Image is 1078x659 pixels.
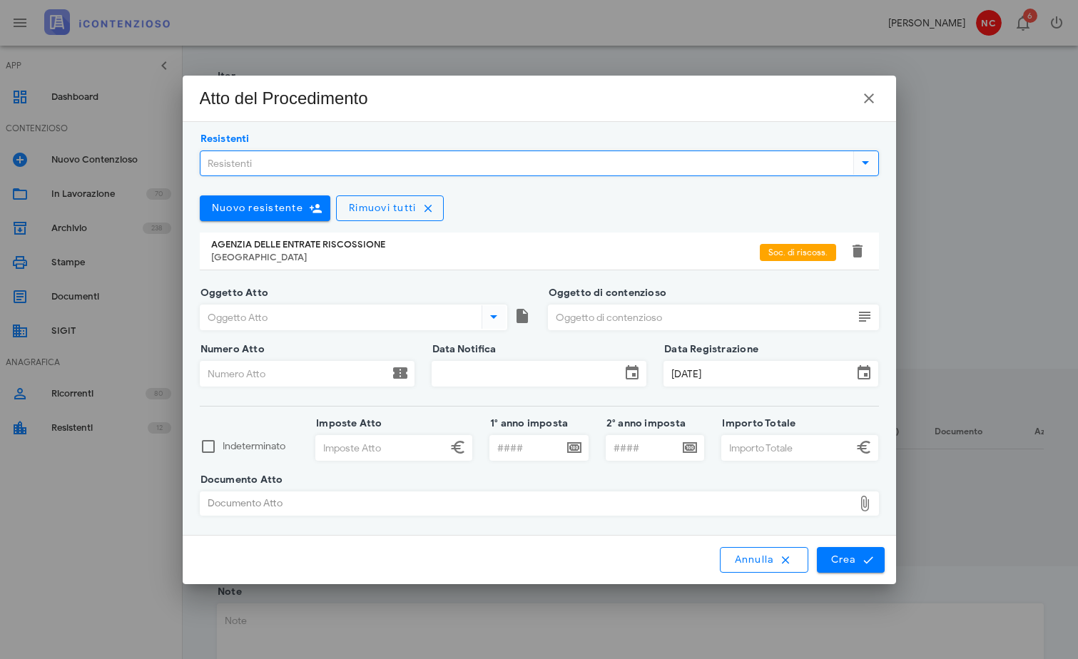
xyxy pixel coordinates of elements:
label: Resistenti [196,132,250,146]
label: 1° anno imposta [486,417,568,431]
label: 2° anno imposta [602,417,686,431]
span: Nuovo resistente [211,202,303,214]
label: Indeterminato [223,439,299,454]
label: Oggetto di contenzioso [544,286,667,300]
label: Numero Atto [196,342,265,357]
input: Oggetto Atto [200,305,479,329]
input: #### [606,436,679,460]
button: Nuovo resistente [200,195,330,221]
button: Crea [817,547,884,573]
input: Numero Atto [200,362,389,386]
div: AGENZIA DELLE ENTRATE RISCOSSIONE [211,239,760,250]
button: Rimuovi tutti [336,195,444,221]
label: Imposte Atto [312,417,382,431]
span: Annulla [733,553,795,566]
div: Atto del Procedimento [200,87,368,110]
label: Data Registrazione [660,342,758,357]
input: Importo Totale [722,436,853,460]
input: Imposte Atto [316,436,447,460]
label: Importo Totale [718,417,795,431]
button: Elimina [849,242,866,260]
label: Documento Atto [196,473,283,487]
div: Documento Atto [200,492,853,515]
span: Rimuovi tutti [348,202,417,214]
input: #### [490,436,563,460]
label: Oggetto Atto [196,286,269,300]
span: Crea [830,553,871,566]
button: Annulla [720,547,808,573]
div: [GEOGRAPHIC_DATA] [211,252,760,263]
input: Resistenti [200,151,850,175]
span: Soc. di riscoss. [768,244,828,261]
input: Oggetto di contenzioso [549,305,853,329]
